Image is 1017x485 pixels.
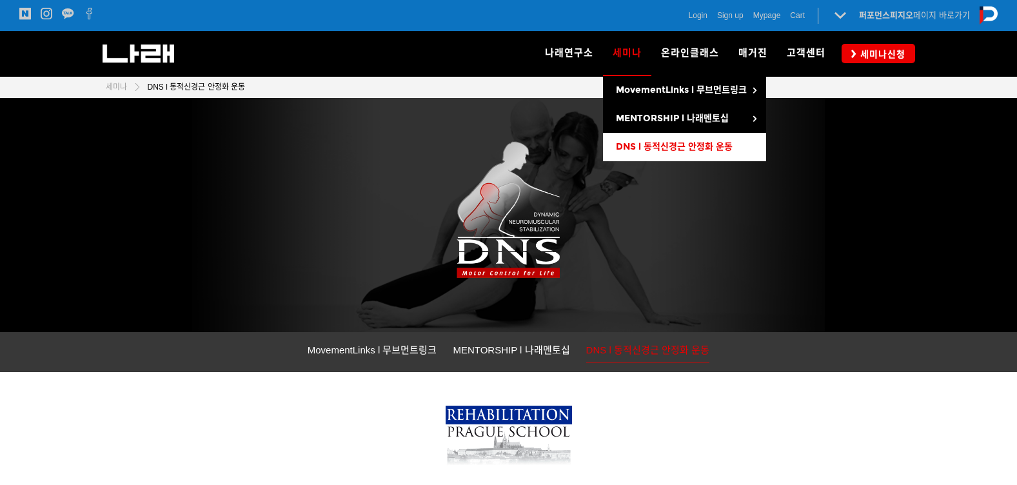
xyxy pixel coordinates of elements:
span: MovementLinks l 무브먼트링크 [616,84,747,95]
a: 퍼포먼스피지오페이지 바로가기 [859,10,970,20]
span: 온라인클래스 [661,47,719,59]
a: DNS l 동적신경근 안정화 운동 [603,133,766,161]
a: 온라인클래스 [651,31,729,76]
a: DNS l 동적신경근 안정화 운동 [141,81,245,94]
span: MovementLinks l 무브먼트링크 [308,344,437,355]
strong: 퍼포먼스피지오 [859,10,913,20]
a: 세미나 [603,31,651,76]
img: 7bd3899b73cc6.png [446,406,572,472]
span: MENTORSHIP l 나래멘토십 [453,344,569,355]
a: MENTORSHIP l 나래멘토십 [603,104,766,133]
span: MENTORSHIP l 나래멘토십 [616,113,729,124]
span: 세미나 [106,83,127,92]
a: MovementLinks l 무브먼트링크 [603,76,766,104]
span: DNS l 동적신경근 안정화 운동 [148,83,245,92]
span: DNS l 동적신경근 안정화 운동 [616,141,733,152]
span: 세미나신청 [856,48,905,61]
span: 매거진 [738,47,767,59]
span: 세미나 [613,43,642,63]
a: 세미나 [106,81,127,94]
a: 세미나신청 [842,44,915,63]
span: 고객센터 [787,47,825,59]
span: DNS l 동적신경근 안정화 운동 [586,344,710,355]
a: 나래연구소 [535,31,603,76]
a: 매거진 [729,31,777,76]
a: 고객센터 [777,31,835,76]
a: DNS l 동적신경근 안정화 운동 [586,342,710,362]
a: Login [689,9,707,22]
a: Mypage [753,9,781,22]
a: Sign up [717,9,744,22]
a: MENTORSHIP l 나래멘토십 [453,342,569,362]
span: 나래연구소 [545,47,593,59]
a: Cart [790,9,805,22]
a: MovementLinks l 무브먼트링크 [308,342,437,362]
